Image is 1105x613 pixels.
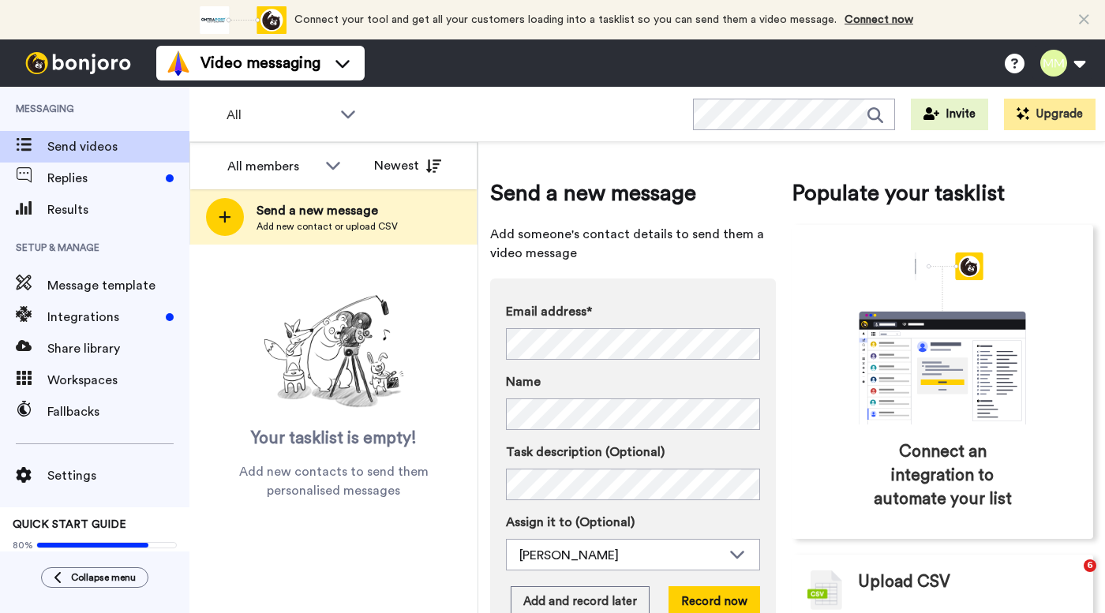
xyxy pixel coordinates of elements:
[807,570,842,610] img: csv-grey.png
[911,99,988,130] button: Invite
[47,466,189,485] span: Settings
[200,6,287,34] div: animation
[13,539,33,551] span: 80%
[506,443,760,462] label: Task description (Optional)
[47,308,159,327] span: Integrations
[255,289,413,415] img: ready-set-action.png
[859,440,1026,511] span: Connect an integration to automate your list
[47,137,189,156] span: Send videos
[13,519,126,530] span: QUICK START GUIDE
[824,252,1061,424] div: animation
[792,178,1093,209] span: Populate your tasklist
[506,372,541,391] span: Name
[251,427,417,450] span: Your tasklist is empty!
[506,513,760,532] label: Assign it to (Optional)
[166,50,191,76] img: vm-color.svg
[19,52,137,74] img: bj-logo-header-white.svg
[845,14,913,25] a: Connect now
[1004,99,1096,130] button: Upgrade
[519,546,721,565] div: [PERSON_NAME]
[47,402,189,421] span: Fallbacks
[506,302,760,321] label: Email address*
[47,339,189,358] span: Share library
[213,462,454,500] span: Add new contacts to send them personalised messages
[227,106,332,125] span: All
[1084,559,1096,572] span: 6
[47,371,189,390] span: Workspaces
[41,567,148,588] button: Collapse menu
[490,178,776,209] span: Send a new message
[47,276,189,295] span: Message template
[1051,559,1089,597] iframe: Intercom live chat
[47,169,159,188] span: Replies
[858,570,950,594] span: Upload CSV
[490,225,776,263] span: Add someone's contact details to send them a video message
[257,220,398,233] span: Add new contact or upload CSV
[294,14,837,25] span: Connect your tool and get all your customers loading into a tasklist so you can send them a video...
[362,150,453,181] button: Newest
[71,571,136,584] span: Collapse menu
[227,157,317,176] div: All members
[200,52,320,74] span: Video messaging
[47,200,189,219] span: Results
[257,201,398,220] span: Send a new message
